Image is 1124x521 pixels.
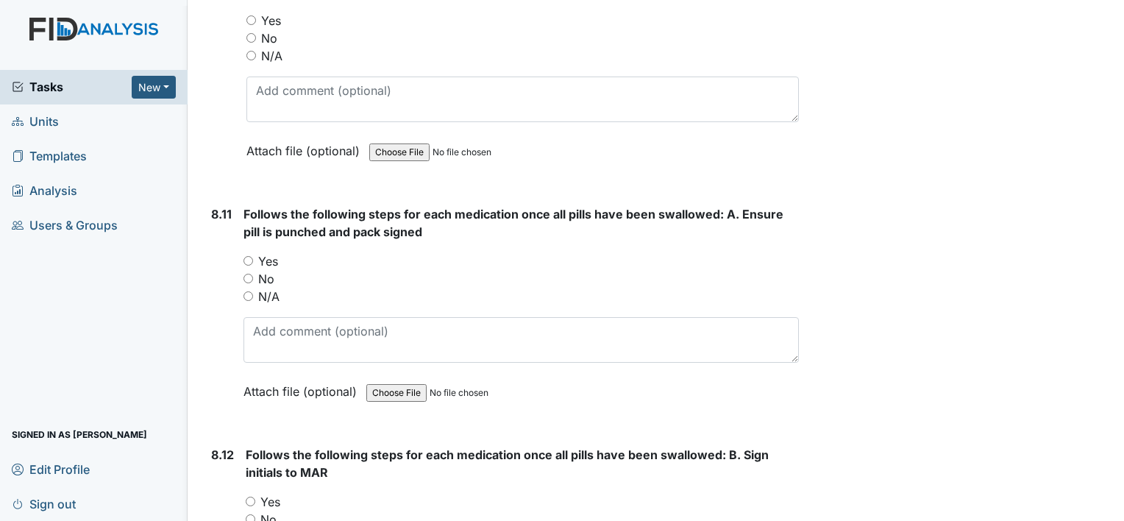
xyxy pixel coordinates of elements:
[246,497,255,506] input: Yes
[211,446,234,464] label: 8.12
[246,447,769,480] span: Follows the following steps for each medication once all pills have been swallowed: B. Sign initi...
[246,51,256,60] input: N/A
[243,256,253,266] input: Yes
[12,214,118,237] span: Users & Groups
[258,252,278,270] label: Yes
[246,134,366,160] label: Attach file (optional)
[261,12,281,29] label: Yes
[261,47,282,65] label: N/A
[258,270,274,288] label: No
[12,180,77,202] span: Analysis
[243,207,783,239] span: Follows the following steps for each medication once all pills have been swallowed: A. Ensure pil...
[258,288,280,305] label: N/A
[12,458,90,481] span: Edit Profile
[243,274,253,283] input: No
[260,493,280,511] label: Yes
[211,205,232,223] label: 8.11
[12,423,147,446] span: Signed in as [PERSON_NAME]
[12,145,87,168] span: Templates
[12,492,76,515] span: Sign out
[246,15,256,25] input: Yes
[246,33,256,43] input: No
[261,29,277,47] label: No
[243,291,253,301] input: N/A
[12,78,132,96] a: Tasks
[243,375,363,400] label: Attach file (optional)
[132,76,176,99] button: New
[12,110,59,133] span: Units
